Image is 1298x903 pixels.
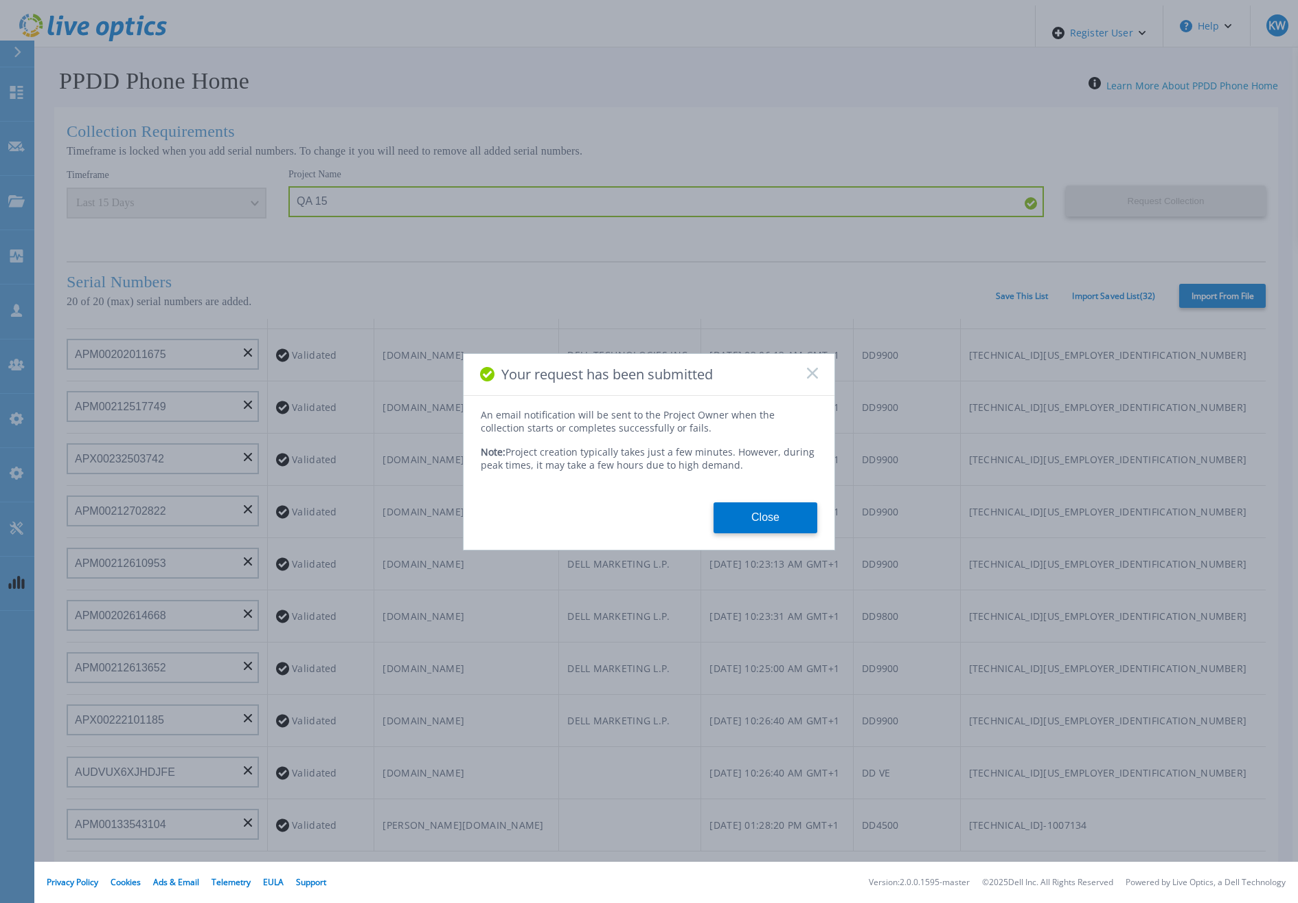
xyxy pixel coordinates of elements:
a: Privacy Policy [47,876,98,888]
a: Cookies [111,876,141,888]
li: Powered by Live Optics, a Dell Technology [1126,878,1286,887]
a: EULA [263,876,284,888]
a: Telemetry [212,876,251,888]
li: Version: 2.0.0.1595-master [869,878,970,887]
span: Note: [481,445,505,458]
div: Project creation typically takes just a few minutes. However, during peak times, it may take a fe... [481,434,817,471]
span: Your request has been submitted [501,365,713,383]
button: Close [714,502,817,533]
a: Ads & Email [153,876,199,888]
li: © 2025 Dell Inc. All Rights Reserved [982,878,1113,887]
div: An email notification will be sent to the Project Owner when the collection starts or completes s... [481,408,817,434]
a: Support [296,876,326,888]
